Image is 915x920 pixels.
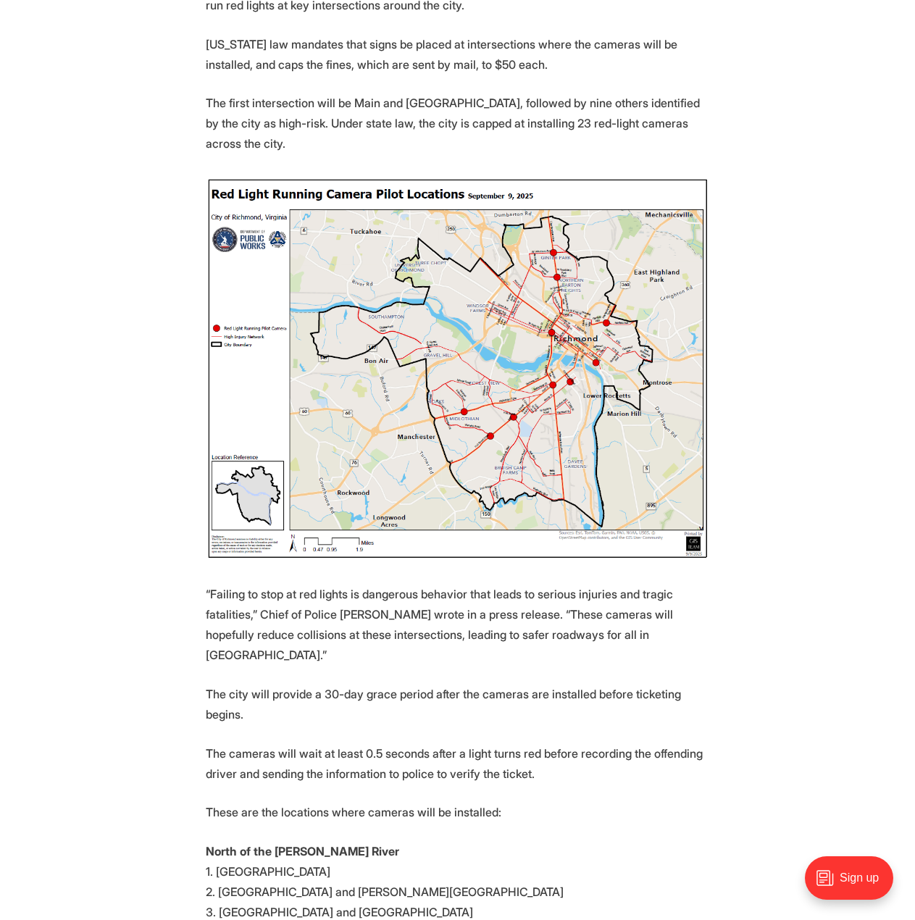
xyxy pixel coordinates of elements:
[206,743,710,784] p: The cameras will wait at least 0.5 seconds after a light turns red before recording the offending...
[206,802,710,822] p: These are the locations where cameras will be installed:
[206,844,399,858] strong: North of the [PERSON_NAME] River
[206,93,710,154] p: The first intersection will be Main and [GEOGRAPHIC_DATA], followed by nine others identified by ...
[793,849,915,920] iframe: portal-trigger
[206,584,710,665] p: “Failing to stop at red lights is dangerous behavior that leads to serious injuries and tragic fa...
[206,684,710,724] p: The city will provide a 30-day grace period after the cameras are installed before ticketing begins.
[206,34,710,75] p: [US_STATE] law mandates that signs be placed at intersections where the cameras will be installed...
